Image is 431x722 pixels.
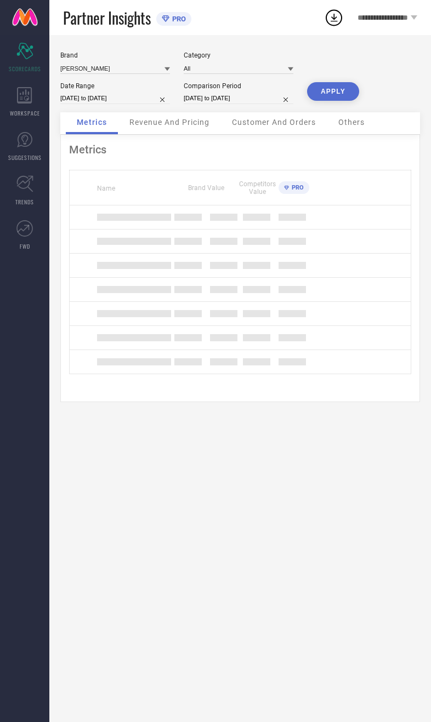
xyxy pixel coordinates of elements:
span: Name [97,185,115,192]
div: Comparison Period [184,82,293,90]
span: Others [338,118,365,127]
span: TRENDS [15,198,34,206]
div: Brand [60,51,170,59]
span: Customer And Orders [232,118,316,127]
div: Category [184,51,293,59]
span: PRO [289,184,304,191]
div: Metrics [69,143,411,156]
button: APPLY [307,82,359,101]
span: Revenue And Pricing [129,118,209,127]
span: Partner Insights [63,7,151,29]
input: Select comparison period [184,93,293,104]
span: FWD [20,242,30,250]
div: Open download list [324,8,344,27]
span: WORKSPACE [10,109,40,117]
span: Metrics [77,118,107,127]
span: SUGGESTIONS [8,153,42,162]
div: Date Range [60,82,170,90]
input: Select date range [60,93,170,104]
span: SCORECARDS [9,65,41,73]
span: Competitors Value [239,180,276,196]
span: Brand Value [188,184,224,192]
span: PRO [169,15,186,23]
